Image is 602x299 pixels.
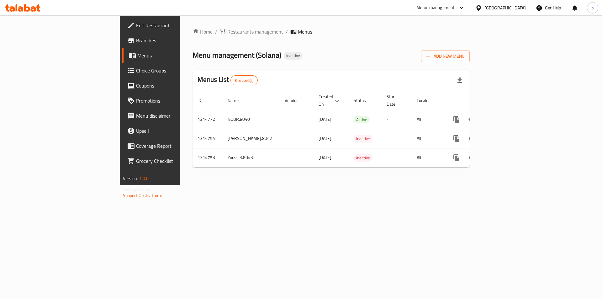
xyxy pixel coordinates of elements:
[231,77,257,83] span: 3 record(s)
[136,97,215,104] span: Promotions
[193,28,470,35] nav: breadcrumb
[122,108,220,123] a: Menu disclaimer
[223,110,280,129] td: NOUR.8040
[416,4,455,12] div: Menu-management
[198,97,209,104] span: ID
[137,52,215,59] span: Menus
[382,110,412,129] td: -
[227,28,283,35] span: Restaurants management
[382,148,412,167] td: -
[123,185,152,193] span: Get support on:
[319,153,331,162] span: [DATE]
[319,93,341,108] span: Created On
[122,138,220,153] a: Coverage Report
[354,135,372,142] span: Inactive
[354,97,374,104] span: Status
[136,142,215,150] span: Coverage Report
[228,97,247,104] span: Name
[122,48,220,63] a: Menus
[220,28,283,35] a: Restaurants management
[122,123,220,138] a: Upsell
[421,51,470,62] button: Add New Menu
[354,116,370,123] span: Active
[285,97,306,104] span: Vendor
[223,148,280,167] td: Youssef.8043
[354,154,372,162] span: Inactive
[387,93,404,108] span: Start Date
[193,91,514,168] table: enhanced table
[193,48,281,62] span: Menu management ( Solana )
[412,129,444,148] td: All
[464,112,479,127] button: Change Status
[223,129,280,148] td: [PERSON_NAME].8042
[136,37,215,44] span: Branches
[449,131,464,146] button: more
[284,53,303,58] span: Inactive
[591,4,594,11] span: b
[136,22,215,29] span: Edit Restaurant
[319,134,331,142] span: [DATE]
[319,115,331,123] span: [DATE]
[122,78,220,93] a: Coupons
[449,112,464,127] button: more
[484,4,526,11] div: [GEOGRAPHIC_DATA]
[412,148,444,167] td: All
[122,153,220,168] a: Grocery Checklist
[412,110,444,129] td: All
[426,52,465,60] span: Add New Menu
[123,174,138,183] span: Version:
[286,28,288,35] li: /
[449,150,464,165] button: more
[122,33,220,48] a: Branches
[136,127,215,135] span: Upsell
[417,97,436,104] span: Locale
[136,112,215,120] span: Menu disclaimer
[298,28,312,35] span: Menus
[464,150,479,165] button: Change Status
[122,18,220,33] a: Edit Restaurant
[452,73,467,88] div: Export file
[284,52,303,60] div: Inactive
[382,129,412,148] td: -
[136,82,215,89] span: Coupons
[122,93,220,108] a: Promotions
[122,63,220,78] a: Choice Groups
[136,67,215,74] span: Choice Groups
[444,91,514,110] th: Actions
[139,174,149,183] span: 1.0.0
[464,131,479,146] button: Change Status
[198,75,257,85] h2: Menus List
[123,191,163,200] a: Support.OpsPlatform
[136,157,215,165] span: Grocery Checklist
[230,75,258,85] div: Total records count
